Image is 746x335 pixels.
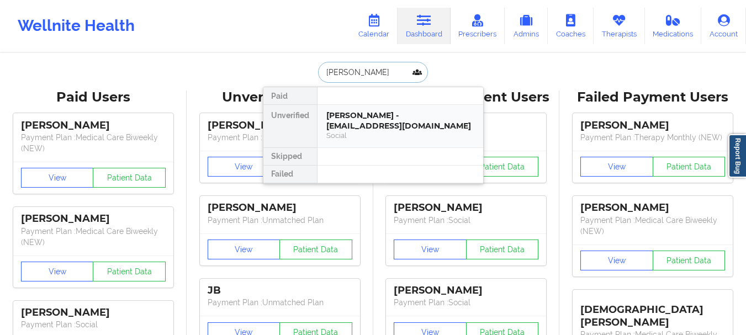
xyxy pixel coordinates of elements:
[350,8,398,44] a: Calendar
[208,240,281,259] button: View
[580,215,725,237] p: Payment Plan : Medical Care Biweekly (NEW)
[208,119,352,132] div: [PERSON_NAME]
[653,251,726,270] button: Patient Data
[580,157,653,177] button: View
[394,215,538,226] p: Payment Plan : Social
[208,297,352,308] p: Payment Plan : Unmatched Plan
[21,306,166,319] div: [PERSON_NAME]
[645,8,702,44] a: Medications
[279,240,352,259] button: Patient Data
[394,297,538,308] p: Payment Plan : Social
[580,295,725,329] div: [DEMOGRAPHIC_DATA][PERSON_NAME]
[394,240,467,259] button: View
[208,284,352,297] div: JB
[21,319,166,330] p: Payment Plan : Social
[208,201,352,214] div: [PERSON_NAME]
[21,262,94,281] button: View
[728,134,746,178] a: Report Bug
[93,168,166,188] button: Patient Data
[21,132,166,154] p: Payment Plan : Medical Care Biweekly (NEW)
[580,201,725,214] div: [PERSON_NAME]
[466,240,539,259] button: Patient Data
[580,132,725,143] p: Payment Plan : Therapy Monthly (NEW)
[580,119,725,132] div: [PERSON_NAME]
[567,89,738,106] div: Failed Payment Users
[326,110,474,131] div: [PERSON_NAME] - [EMAIL_ADDRESS][DOMAIN_NAME]
[263,148,317,166] div: Skipped
[8,89,179,106] div: Paid Users
[21,212,166,225] div: [PERSON_NAME]
[208,215,352,226] p: Payment Plan : Unmatched Plan
[398,8,451,44] a: Dashboard
[263,105,317,148] div: Unverified
[21,168,94,188] button: View
[451,8,505,44] a: Prescribers
[548,8,594,44] a: Coaches
[263,166,317,183] div: Failed
[701,8,746,44] a: Account
[394,284,538,297] div: [PERSON_NAME]
[263,87,317,105] div: Paid
[21,119,166,132] div: [PERSON_NAME]
[466,157,539,177] button: Patient Data
[580,251,653,270] button: View
[93,262,166,281] button: Patient Data
[326,131,474,140] div: Social
[208,132,352,143] p: Payment Plan : Unmatched Plan
[505,8,548,44] a: Admins
[394,201,538,214] div: [PERSON_NAME]
[594,8,645,44] a: Therapists
[21,226,166,248] p: Payment Plan : Medical Care Biweekly (NEW)
[653,157,726,177] button: Patient Data
[208,157,281,177] button: View
[194,89,366,106] div: Unverified Users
